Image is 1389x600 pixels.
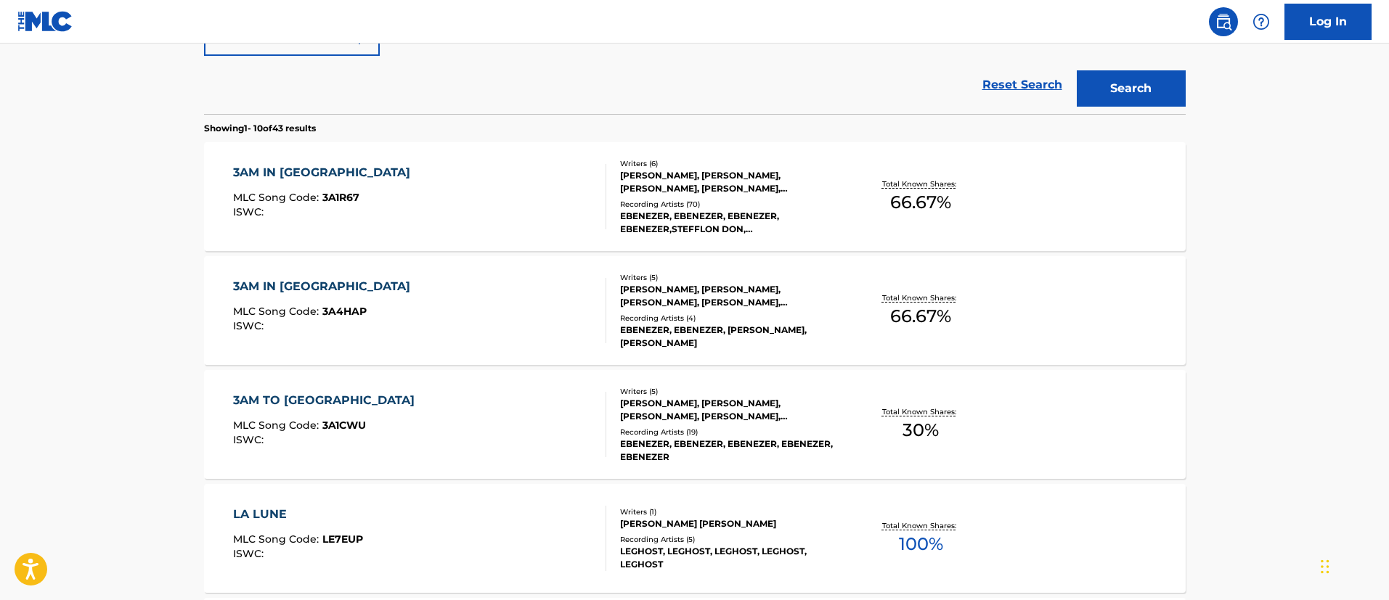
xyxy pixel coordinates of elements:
[1316,530,1389,600] iframe: Chat Widget
[620,534,839,545] div: Recording Artists ( 5 )
[882,406,960,417] p: Total Known Shares:
[882,178,960,189] p: Total Known Shares:
[620,210,839,236] div: EBENEZER, EBENEZER, EBENEZER, EBENEZER,STEFFLON DON, EBENEZER,STEFFLON DON
[322,305,367,318] span: 3A4HAP
[620,517,839,530] div: [PERSON_NAME] [PERSON_NAME]
[233,191,322,204] span: MLC Song Code :
[233,319,267,332] span: ISWC :
[17,11,73,32] img: MLC Logo
[620,545,839,571] div: LEGHOST, LEGHOST, LEGHOST, LEGHOST, LEGHOST
[620,158,839,169] div: Writers ( 6 )
[620,324,839,350] div: EBENEZER, EBENEZER, [PERSON_NAME], [PERSON_NAME]
[620,397,839,423] div: [PERSON_NAME], [PERSON_NAME], [PERSON_NAME], [PERSON_NAME], [PERSON_NAME]
[975,69,1070,101] a: Reset Search
[204,122,316,135] p: Showing 1 - 10 of 43 results
[322,419,366,432] span: 3A1CWU
[233,305,322,318] span: MLC Song Code :
[620,169,839,195] div: [PERSON_NAME], [PERSON_NAME], [PERSON_NAME], [PERSON_NAME], [PERSON_NAME], [PERSON_NAME]
[1209,7,1238,36] a: Public Search
[1077,70,1186,107] button: Search
[620,313,839,324] div: Recording Artists ( 4 )
[1252,13,1270,30] img: help
[1321,545,1329,588] div: Drag
[1215,13,1232,30] img: search
[322,533,363,546] span: LE7EUP
[322,191,359,204] span: 3A1R67
[890,189,951,215] span: 66.67 %
[204,370,1186,479] a: 3AM TO [GEOGRAPHIC_DATA]MLC Song Code:3A1CWUISWC:Writers (5)[PERSON_NAME], [PERSON_NAME], [PERSON...
[204,484,1186,593] a: LA LUNEMLC Song Code:LE7EUPISWC:Writers (1)[PERSON_NAME] [PERSON_NAME]Recording Artists (5)LEGHOS...
[1247,7,1276,36] div: Help
[620,283,839,309] div: [PERSON_NAME], [PERSON_NAME], [PERSON_NAME], [PERSON_NAME], [PERSON_NAME]
[882,520,960,531] p: Total Known Shares:
[620,272,839,283] div: Writers ( 5 )
[882,292,960,303] p: Total Known Shares:
[233,164,417,181] div: 3AM IN [GEOGRAPHIC_DATA]
[204,142,1186,251] a: 3AM IN [GEOGRAPHIC_DATA]MLC Song Code:3A1R67ISWC:Writers (6)[PERSON_NAME], [PERSON_NAME], [PERSON...
[620,386,839,397] div: Writers ( 5 )
[1284,4,1372,40] a: Log In
[620,506,839,517] div: Writers ( 1 )
[620,437,839,464] div: EBENEZER, EBENEZER, EBENEZER, EBENEZER, EBENEZER
[233,419,322,432] span: MLC Song Code :
[620,199,839,210] div: Recording Artists ( 70 )
[620,427,839,437] div: Recording Artists ( 19 )
[233,506,363,523] div: LA LUNE
[903,417,939,443] span: 30 %
[204,256,1186,365] a: 3AM IN [GEOGRAPHIC_DATA]MLC Song Code:3A4HAPISWC:Writers (5)[PERSON_NAME], [PERSON_NAME], [PERSON...
[233,205,267,218] span: ISWC :
[233,278,417,295] div: 3AM IN [GEOGRAPHIC_DATA]
[899,531,943,557] span: 100 %
[233,533,322,546] span: MLC Song Code :
[233,392,422,409] div: 3AM TO [GEOGRAPHIC_DATA]
[890,303,951,329] span: 66.67 %
[233,547,267,560] span: ISWC :
[233,433,267,446] span: ISWC :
